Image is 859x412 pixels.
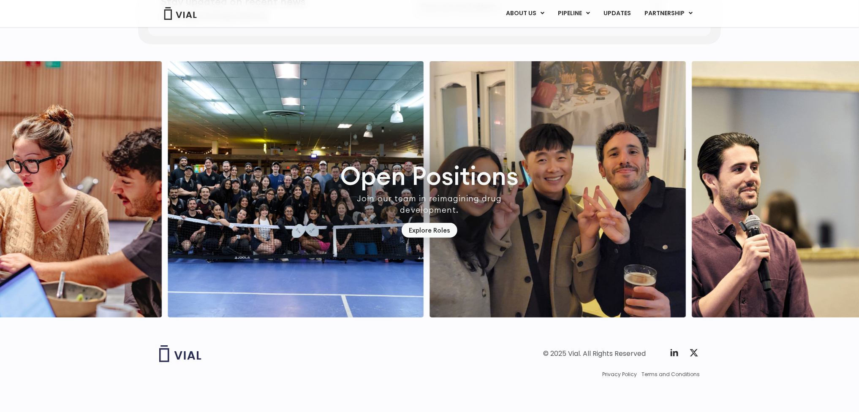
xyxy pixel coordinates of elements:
[638,6,699,21] a: PARTNERSHIPMenu Toggle
[168,61,424,317] img: http://People%20posing%20for%20group%20picture%20after%20playing%20pickleball.
[429,61,686,317] div: 4 / 7
[168,61,424,317] div: 3 / 7
[642,371,700,378] a: Terms and Conditions
[402,223,457,238] a: Explore Roles
[543,349,646,358] div: © 2025 Vial. All Rights Reserved
[159,345,201,362] img: Vial logo wih "Vial" spelled out
[551,6,596,21] a: PIPELINEMenu Toggle
[163,7,197,20] img: Vial Logo
[597,6,637,21] a: UPDATES
[499,6,551,21] a: ABOUT USMenu Toggle
[602,371,637,378] a: Privacy Policy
